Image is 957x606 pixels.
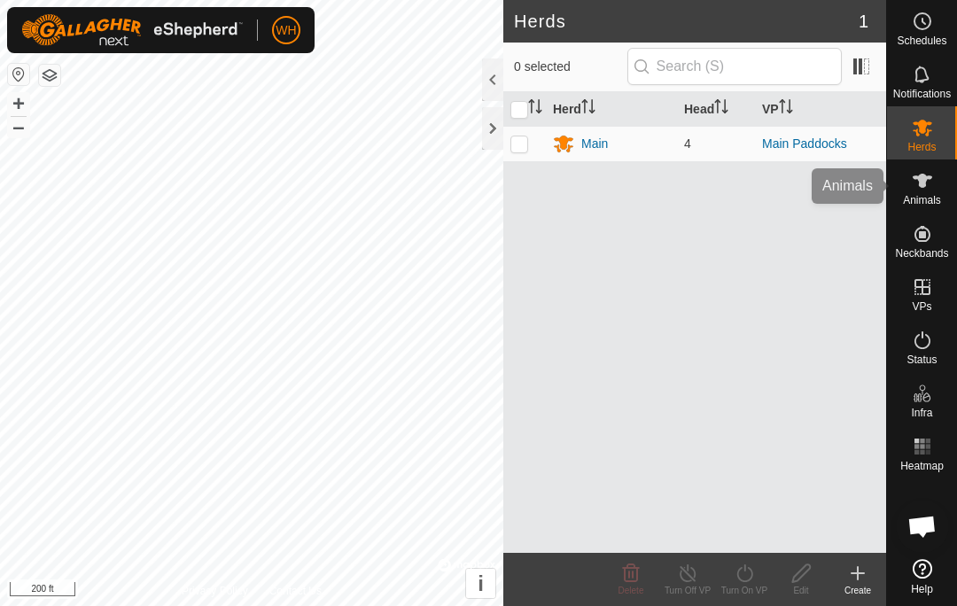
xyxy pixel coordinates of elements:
div: Edit [773,584,829,597]
button: + [8,93,29,114]
span: Herds [907,142,936,152]
button: Reset Map [8,64,29,85]
span: VPs [912,301,931,312]
p-sorticon: Activate to sort [779,102,793,116]
span: Animals [903,195,941,206]
span: Schedules [897,35,946,46]
a: Help [887,552,957,602]
span: Infra [911,408,932,418]
img: Gallagher Logo [21,14,243,46]
button: i [466,569,495,598]
p-sorticon: Activate to sort [714,102,728,116]
span: Help [911,584,933,594]
a: Open chat [896,500,949,553]
span: Delete [619,586,644,595]
span: Notifications [893,89,951,99]
span: Heatmap [900,461,944,471]
p-sorticon: Activate to sort [581,102,595,116]
input: Search (S) [627,48,842,85]
span: 0 selected [514,58,627,76]
button: Map Layers [39,65,60,86]
p-sorticon: Activate to sort [528,102,542,116]
span: Neckbands [895,248,948,259]
button: – [8,116,29,137]
span: i [478,571,484,595]
span: 4 [684,136,691,151]
div: Turn On VP [716,584,773,597]
th: Herd [546,92,677,127]
a: Privacy Policy [182,583,248,599]
div: Main [581,135,608,153]
th: VP [755,92,886,127]
h2: Herds [514,11,859,32]
span: WH [276,21,296,40]
a: Main Paddocks [762,136,847,151]
div: Turn Off VP [659,584,716,597]
th: Head [677,92,755,127]
a: Contact Us [269,583,322,599]
span: Status [906,354,937,365]
span: 1 [859,8,868,35]
div: Create [829,584,886,597]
